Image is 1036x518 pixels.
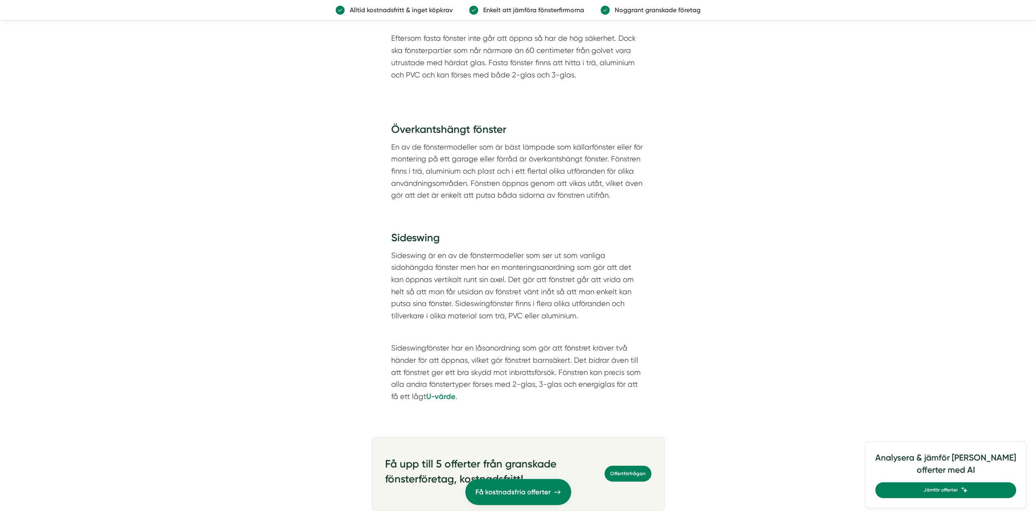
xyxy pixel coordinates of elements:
p: Eftersom fasta fönster inte går att öppna så har de hög säkerhet. Dock ska fönsterpartier som når... [391,32,645,93]
a: Få kostnadsfria offerter [465,479,571,505]
p: Noggrant granskade företag [610,5,701,15]
span: Få kostnadsfria offerter [475,487,551,498]
span: Jämför offerter [924,486,958,494]
a: U-värde [426,392,456,401]
p: Enkelt att jämföra fönsterfirmorna [478,5,584,15]
h3: Överkantshängt fönster [391,122,645,141]
p: En av de fönstermodeller som är bäst lämpade som källarfönster eller för montering på ett garage ... [391,141,645,201]
p: Alltid kostnadsfritt & inget köpkrav [345,5,453,15]
h3: Sideswing [391,231,645,249]
a: Jämför offerter [875,482,1016,498]
h4: Analysera & jämför [PERSON_NAME] offerter med AI [875,452,1016,482]
p: Sideswing är en av de fönstermodeller som ser ut som vanliga sidohängda fönster men har en monter... [391,249,645,322]
p: Sideswingfönster har en låsanordning som gör att fönstret kräver två händer för att öppnas, vilke... [391,342,645,415]
h3: Få upp till 5 offerter från granskade fönsterföretag, kostnadsfritt! [385,457,595,490]
a: Offertförfrågan [605,466,651,482]
strong: U-värde [426,392,456,401]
